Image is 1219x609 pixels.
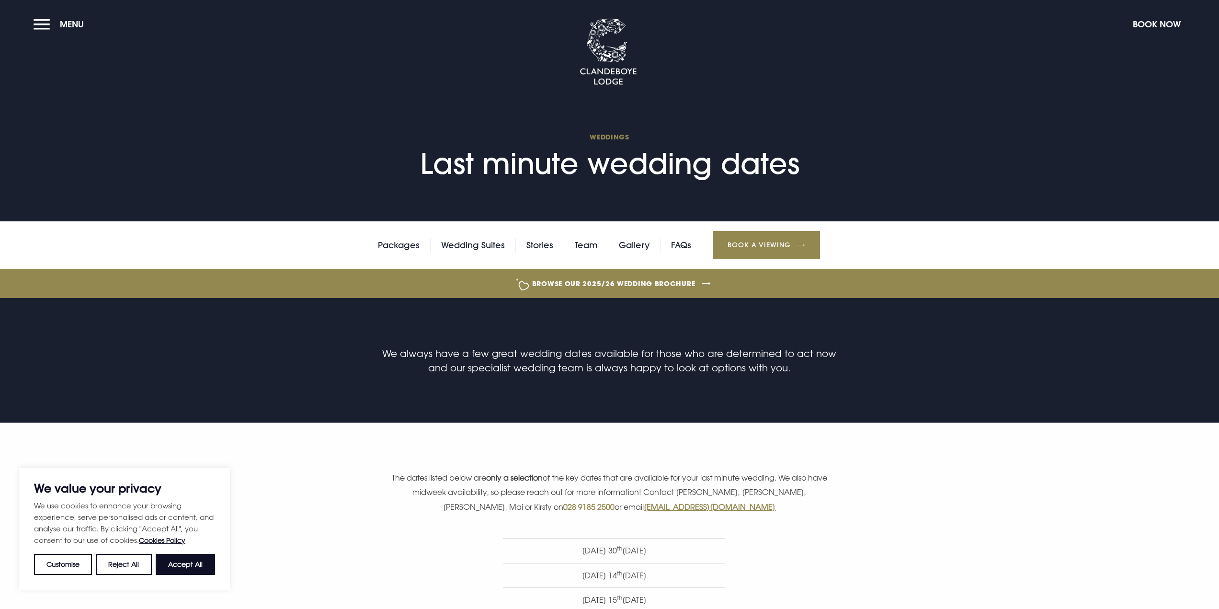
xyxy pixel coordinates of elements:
[617,594,622,601] sup: th
[580,19,637,86] img: Clandeboye Lodge
[34,14,89,34] button: Menu
[503,563,725,587] li: [DATE] 14 [DATE]
[617,544,622,552] sup: th
[526,238,553,253] a: Stories
[381,471,837,514] p: The dates listed below are of the key dates that are available for your last minute wedding. We a...
[60,19,84,30] span: Menu
[619,238,649,253] a: Gallery
[713,231,820,259] a: Book a Viewing
[644,502,775,512] a: [EMAIL_ADDRESS][DOMAIN_NAME]
[563,502,615,512] a: 028 9185 2500
[96,554,151,575] button: Reject All
[1128,14,1185,34] button: Book Now
[575,238,597,253] a: Team
[19,468,230,590] div: We value your privacy
[34,500,215,546] p: We use cookies to enhance your browsing experience, serve personalised ads or content, and analys...
[441,238,505,253] a: Wedding Suites
[139,536,185,544] a: Cookies Policy
[381,346,837,375] p: We always have a few great wedding dates available for those who are determined to act now and ou...
[503,538,725,563] li: [DATE] 30 [DATE]
[420,132,799,181] h1: Last minute wedding dates
[34,483,215,494] p: We value your privacy
[156,554,215,575] button: Accept All
[486,473,543,483] strong: only a selection
[617,569,622,577] sup: th
[378,238,420,253] a: Packages
[34,554,92,575] button: Customise
[671,238,691,253] a: FAQs
[420,132,799,141] span: Weddings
